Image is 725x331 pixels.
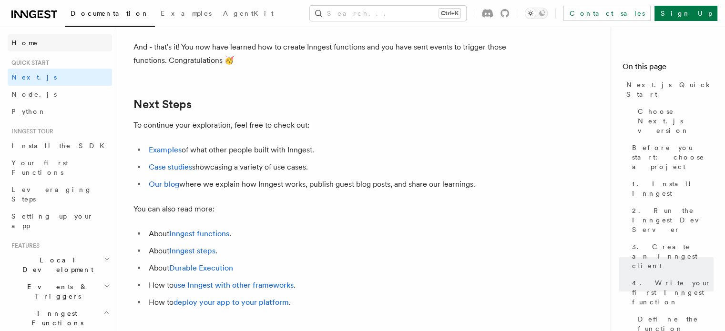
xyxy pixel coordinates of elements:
span: Inngest tour [8,128,53,135]
span: Home [11,38,38,48]
a: Node.js [8,86,112,103]
span: Python [11,108,46,115]
span: 3. Create an Inngest client [632,242,714,271]
li: of what other people built with Inngest. [146,143,515,157]
p: And - that's it! You now have learned how to create Inngest functions and you have sent events to... [133,40,515,67]
a: Setting up your app [8,208,112,234]
a: Case studies [149,162,192,171]
li: How to . [146,279,515,292]
li: where we explain how Inngest works, publish guest blog posts, and share our learnings. [146,178,515,191]
a: Install the SDK [8,137,112,154]
a: deploy your app to your platform [174,298,289,307]
span: Leveraging Steps [11,186,92,203]
span: 1. Install Inngest [632,179,714,198]
a: Leveraging Steps [8,181,112,208]
span: Examples [161,10,212,17]
button: Local Development [8,251,112,278]
a: Next.js Quick Start [623,76,714,103]
span: AgentKit [223,10,274,17]
a: Sign Up [654,6,717,21]
span: Local Development [8,255,104,274]
span: Inngest Functions [8,309,103,328]
a: Inngest steps [169,246,215,255]
span: Install the SDK [11,142,110,150]
a: Before you start: choose a project [628,139,714,175]
li: About . [146,227,515,241]
span: Next.js Quick Start [626,80,714,99]
a: Next.js [8,69,112,86]
span: Quick start [8,59,49,67]
a: Inngest functions [169,229,229,238]
a: 3. Create an Inngest client [628,238,714,274]
a: Our blog [149,180,179,189]
a: Durable Execution [169,263,233,272]
span: Node.js [11,90,57,98]
a: Examples [149,145,182,154]
li: About [146,261,515,275]
span: Features [8,242,40,250]
button: Toggle dark mode [525,8,548,19]
a: Contact sales [563,6,651,21]
li: showcasing a variety of use cases. [146,160,515,174]
a: Next Steps [133,98,192,111]
span: Events & Triggers [8,282,104,301]
a: Choose Next.js version [634,103,714,139]
a: Examples [155,3,217,26]
a: 1. Install Inngest [628,175,714,202]
li: How to . [146,296,515,309]
span: Choose Next.js version [638,107,714,135]
a: Home [8,34,112,51]
span: Next.js [11,73,57,81]
button: Search...Ctrl+K [310,6,466,21]
a: AgentKit [217,3,279,26]
span: 4. Write your first Inngest function [632,278,714,307]
a: Documentation [65,3,155,27]
span: Your first Functions [11,159,68,176]
a: 2. Run the Inngest Dev Server [628,202,714,238]
span: Documentation [71,10,149,17]
p: You can also read more: [133,202,515,216]
li: About . [146,244,515,258]
button: Events & Triggers [8,278,112,305]
kbd: Ctrl+K [439,9,460,18]
span: Before you start: choose a project [632,143,714,171]
a: use Inngest with other frameworks [174,281,294,290]
p: To continue your exploration, feel free to check out: [133,119,515,132]
a: Python [8,103,112,120]
a: Your first Functions [8,154,112,181]
span: 2. Run the Inngest Dev Server [632,206,714,234]
a: 4. Write your first Inngest function [628,274,714,311]
h4: On this page [623,61,714,76]
span: Setting up your app [11,212,93,230]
